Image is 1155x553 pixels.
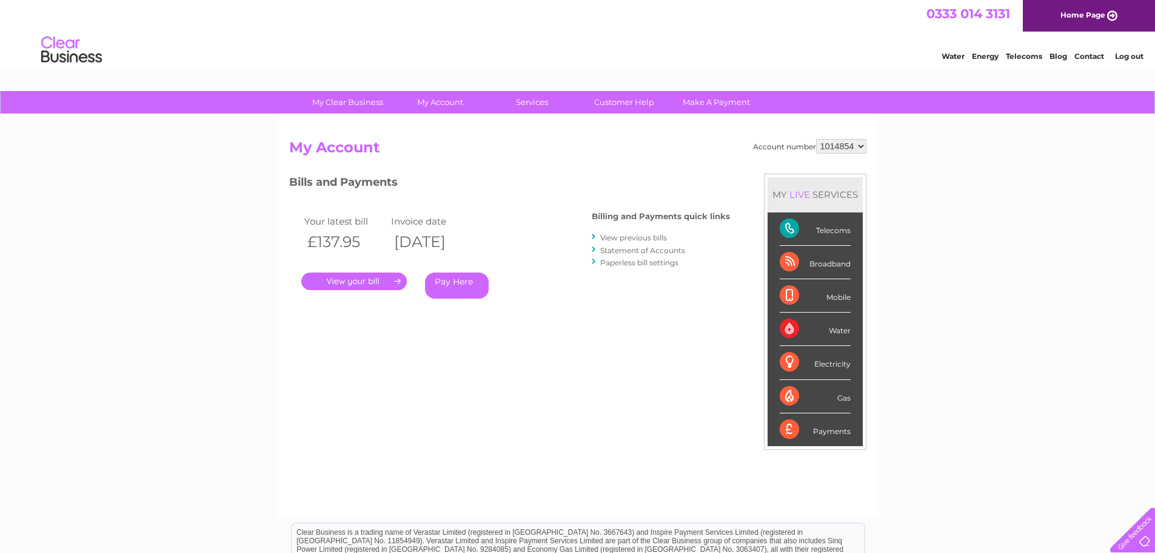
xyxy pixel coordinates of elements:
[298,91,398,114] a: My Clear Business
[301,229,389,254] th: £137.95
[600,258,678,267] a: Paperless bill settings
[301,213,389,229] td: Your latest bill
[787,189,812,200] div: LIVE
[592,212,730,221] h4: Billing and Payments quick links
[666,91,766,114] a: Make A Payment
[753,139,866,154] div: Account number
[388,213,475,229] td: Invoice date
[972,52,999,61] a: Energy
[425,273,489,299] a: Pay Here
[942,52,965,61] a: Water
[482,91,582,114] a: Services
[780,279,851,313] div: Mobile
[780,346,851,379] div: Electricity
[289,139,866,162] h2: My Account
[926,6,1010,21] a: 0333 014 3131
[780,413,851,446] div: Payments
[780,313,851,346] div: Water
[1050,52,1067,61] a: Blog
[780,380,851,413] div: Gas
[301,273,407,290] a: .
[768,177,863,212] div: MY SERVICES
[390,91,490,114] a: My Account
[289,174,730,195] h3: Bills and Payments
[388,229,475,254] th: [DATE]
[600,233,667,242] a: View previous bills
[41,32,102,69] img: logo.png
[574,91,674,114] a: Customer Help
[780,212,851,246] div: Telecoms
[1074,52,1104,61] a: Contact
[780,246,851,279] div: Broadband
[600,246,685,255] a: Statement of Accounts
[292,7,865,59] div: Clear Business is a trading name of Verastar Limited (registered in [GEOGRAPHIC_DATA] No. 3667643...
[1115,52,1143,61] a: Log out
[1006,52,1042,61] a: Telecoms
